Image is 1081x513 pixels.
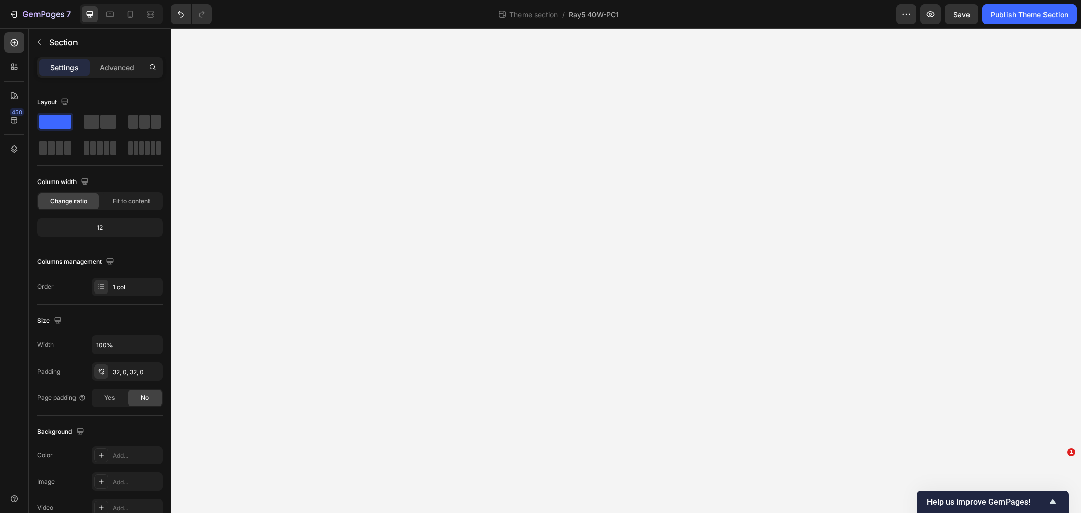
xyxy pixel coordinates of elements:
div: Page padding [37,393,86,402]
button: 7 [4,4,76,24]
div: 32, 0, 32, 0 [113,368,160,377]
div: Undo/Redo [171,4,212,24]
button: Show survey - Help us improve GemPages! [927,496,1059,508]
div: Column width [37,175,91,189]
p: 7 [66,8,71,20]
p: Settings [50,62,79,73]
div: Add... [113,451,160,460]
span: Theme section [507,9,560,20]
input: Auto [92,336,162,354]
span: 1 [1067,448,1075,456]
iframe: Design area [171,28,1081,513]
span: Yes [104,393,115,402]
iframe: Intercom live chat [1047,463,1071,488]
div: Layout [37,96,71,109]
div: Add... [113,504,160,513]
button: Save [945,4,978,24]
span: / [562,9,565,20]
span: Ray5 40W-PC1 [569,9,619,20]
div: 1 col [113,283,160,292]
div: Publish Theme Section [991,9,1068,20]
div: Video [37,503,53,512]
p: Advanced [100,62,134,73]
span: No [141,393,149,402]
span: Help us improve GemPages! [927,497,1047,507]
div: Background [37,425,86,439]
div: Columns management [37,255,116,269]
p: Section [49,36,140,48]
button: Publish Theme Section [982,4,1077,24]
div: Image [37,477,55,486]
span: Change ratio [50,197,87,206]
div: Width [37,340,54,349]
div: Add... [113,478,160,487]
span: Fit to content [113,197,150,206]
div: 12 [39,221,161,235]
div: 450 [10,108,24,116]
span: Save [953,10,970,19]
div: Size [37,314,64,328]
div: Padding [37,367,60,376]
div: Order [37,282,54,291]
div: Color [37,451,53,460]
